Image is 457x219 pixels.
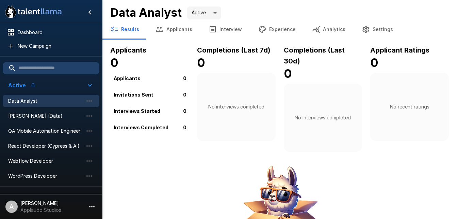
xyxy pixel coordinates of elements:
[370,56,378,70] b: 0
[147,20,200,39] button: Applicants
[110,46,146,54] b: Applicants
[208,103,264,110] p: No interviews completed
[183,107,186,114] p: 0
[183,74,186,82] p: 0
[197,46,271,54] b: Completions (Last 7d)
[183,123,186,131] p: 0
[295,114,351,121] p: No interviews completed
[200,20,250,39] button: Interview
[110,56,118,70] b: 0
[250,20,304,39] button: Experience
[370,46,429,54] b: Applicant Ratings
[183,91,186,98] p: 0
[354,20,401,39] button: Settings
[187,6,221,19] div: Active
[390,103,429,110] p: No recent ratings
[110,5,182,19] b: Data Analyst
[304,20,354,39] button: Analytics
[197,56,205,70] b: 0
[284,46,345,65] b: Completions (Last 30d)
[102,20,147,39] button: Results
[284,67,292,81] b: 0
